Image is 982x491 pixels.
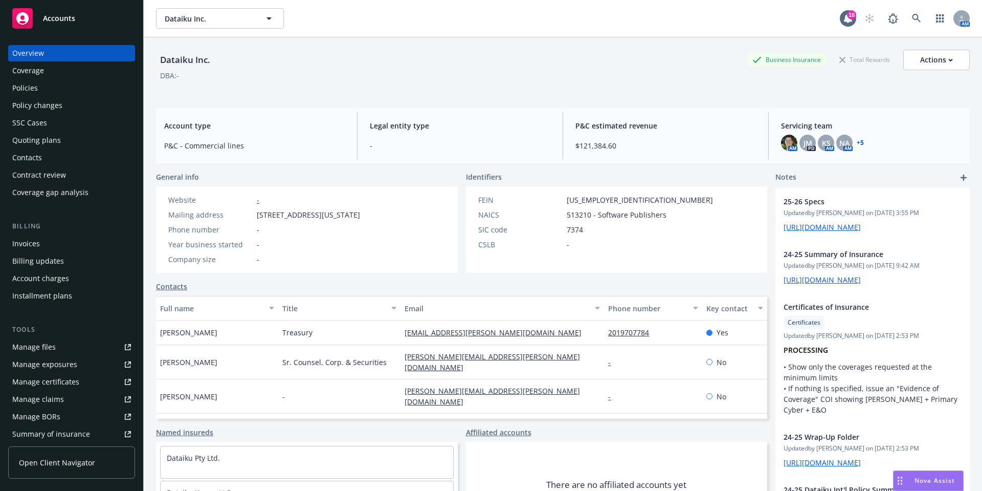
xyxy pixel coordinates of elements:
span: - [282,391,285,402]
span: 24-25 Summary of Insurance [784,249,935,260]
div: 18 [847,10,856,19]
a: 2019707784 [608,328,657,337]
a: Coverage [8,62,135,79]
div: Coverage [12,62,44,79]
div: Coverage gap analysis [12,184,88,201]
div: Policies [12,80,38,96]
span: - [257,239,259,250]
div: 24-25 Wrap-Up FolderUpdatedby [PERSON_NAME] on [DATE] 2:53 PM[URL][DOMAIN_NAME] [775,423,970,476]
span: 513210 - Software Publishers [567,209,666,220]
a: Quoting plans [8,132,135,148]
div: Manage files [12,339,56,355]
a: Contacts [156,281,187,292]
div: Drag to move [894,471,906,490]
span: Servicing team [781,120,962,131]
div: Contacts [12,150,42,166]
a: Contacts [8,150,135,166]
span: Sr. Counsel, Corp. & Securities [282,357,387,368]
a: Coverage gap analysis [8,184,135,201]
div: Invoices [12,236,40,252]
a: [URL][DOMAIN_NAME] [784,222,861,232]
span: - [370,140,550,151]
button: Dataiku Inc. [156,8,284,29]
span: 24-25 Wrap-Up Folder [784,432,935,442]
div: Manage certificates [12,374,79,390]
span: Certificates of Insurance [784,302,935,312]
span: Treasury [282,327,313,338]
span: [PERSON_NAME] [160,391,217,402]
a: Manage BORs [8,409,135,425]
div: Phone number [608,303,686,314]
a: Dataiku Pty Ltd. [167,453,220,463]
span: Updated by [PERSON_NAME] on [DATE] 2:53 PM [784,444,962,453]
span: P&C estimated revenue [575,120,756,131]
span: Nova Assist [914,476,955,485]
div: Manage claims [12,391,64,408]
button: Email [400,296,604,321]
p: • Show only the coverages requested at the minimum limits • If nothing is specified, issue an "Ev... [784,361,962,415]
div: Installment plans [12,288,72,304]
span: NA [839,138,850,148]
div: DBA: - [160,70,179,81]
div: Quoting plans [12,132,61,148]
div: Manage BORs [12,409,60,425]
a: Contract review [8,167,135,183]
div: Title [282,303,385,314]
span: Yes [717,327,728,338]
div: SIC code [478,224,563,235]
span: Certificates [788,318,820,327]
span: [PERSON_NAME] [160,327,217,338]
span: There are no affiliated accounts yet [546,479,686,491]
button: Title [278,296,400,321]
div: Dataiku Inc. [156,53,214,67]
div: Summary of insurance [12,426,90,442]
div: CSLB [478,239,563,250]
span: [US_EMPLOYER_IDENTIFICATION_NUMBER] [567,195,713,205]
span: - [257,224,259,235]
div: Website [168,195,253,205]
a: Account charges [8,270,135,287]
span: General info [156,172,199,182]
div: Company size [168,254,253,265]
strong: PROCESSING [784,345,828,355]
span: P&C - Commercial lines [164,140,345,151]
a: Overview [8,45,135,61]
a: [EMAIL_ADDRESS][PERSON_NAME][DOMAIN_NAME] [405,328,590,337]
div: Email [405,303,589,314]
span: Updated by [PERSON_NAME] on [DATE] 9:42 AM [784,261,962,270]
div: Billing updates [12,253,64,269]
a: Start snowing [859,8,880,29]
a: Manage exposures [8,356,135,373]
span: Dataiku Inc. [165,13,253,24]
div: Billing [8,221,135,231]
a: Policies [8,80,135,96]
span: - [567,239,569,250]
div: Policy changes [12,97,62,114]
button: Nova Assist [893,471,964,491]
span: Legal entity type [370,120,550,131]
div: 24-25 Summary of InsuranceUpdatedby [PERSON_NAME] on [DATE] 9:42 AM[URL][DOMAIN_NAME] [775,241,970,293]
a: Search [906,8,927,29]
a: Summary of insurance [8,426,135,442]
a: SSC Cases [8,115,135,131]
div: Year business started [168,239,253,250]
a: Affiliated accounts [466,427,531,438]
div: Full name [160,303,263,314]
div: FEIN [478,195,563,205]
div: Actions [920,50,953,70]
a: +5 [857,140,864,146]
a: [PERSON_NAME][EMAIL_ADDRESS][PERSON_NAME][DOMAIN_NAME] [405,352,580,372]
a: - [257,195,259,205]
span: Account type [164,120,345,131]
div: SSC Cases [12,115,47,131]
span: 25-26 Specs [784,196,935,207]
a: Invoices [8,236,135,252]
div: Overview [12,45,44,61]
div: Manage exposures [12,356,77,373]
div: Key contact [706,303,752,314]
button: Phone number [604,296,702,321]
button: Key contact [702,296,767,321]
a: Policy changes [8,97,135,114]
div: Mailing address [168,209,253,220]
button: Full name [156,296,278,321]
